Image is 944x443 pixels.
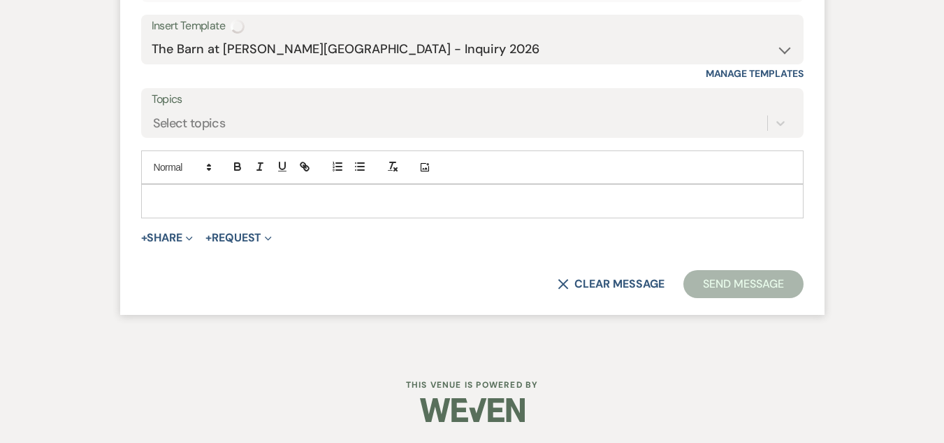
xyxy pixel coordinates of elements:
[683,270,803,298] button: Send Message
[706,67,804,80] a: Manage Templates
[141,232,194,244] button: Share
[152,16,793,36] div: Insert Template
[558,279,664,290] button: Clear message
[152,90,793,110] label: Topics
[153,114,226,133] div: Select topics
[231,20,245,34] img: loading spinner
[420,386,525,435] img: Weven Logo
[205,232,212,244] span: +
[205,232,272,244] button: Request
[141,232,147,244] span: +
